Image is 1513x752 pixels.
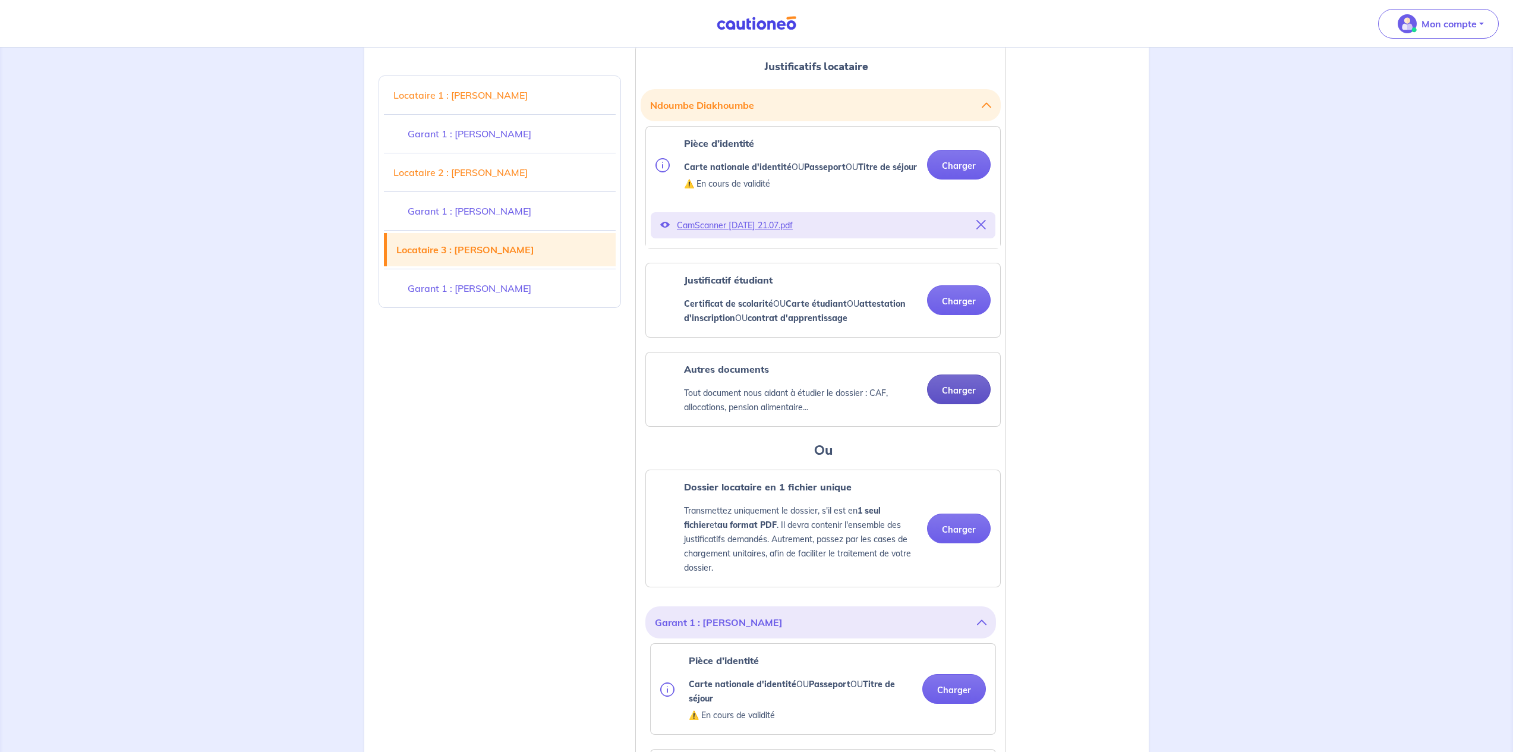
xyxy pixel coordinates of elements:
a: Locataire 2 : [PERSON_NAME] [384,156,616,189]
a: Garant 1 : [PERSON_NAME] [384,272,616,305]
strong: Dossier locataire en 1 fichier unique [684,481,852,493]
div: categoryName: other, userCategory: student [645,352,1001,427]
strong: Carte nationale d'identité [684,162,792,172]
div: categoryName: national-id, userCategory: cdi [650,643,996,735]
img: info.svg [655,158,670,172]
button: Ndoumbe Diakhoumbe [650,94,991,117]
strong: Passeport [809,679,850,690]
strong: contrat d'apprentissage [748,313,847,323]
a: Locataire 1 : [PERSON_NAME] [384,78,616,112]
a: Garant 1 : [PERSON_NAME] [384,194,616,228]
button: Garant 1 : [PERSON_NAME] [655,611,986,634]
strong: Justificatif étudiant [684,274,773,286]
div: categoryName: profile, userCategory: student [645,470,1001,587]
button: Charger [927,285,991,315]
div: categoryName: student-card, userCategory: student [645,263,1001,338]
strong: Autres documents [684,363,769,375]
button: Charger [922,674,986,704]
p: ⚠️ En cours de validité [684,177,917,191]
strong: Pièce d’identité [684,137,754,149]
button: illu_account_valid_menu.svgMon compte [1378,9,1499,39]
img: info.svg [660,682,674,697]
a: Locataire 3 : [PERSON_NAME] [387,233,616,266]
img: illu_account_valid_menu.svg [1398,14,1417,33]
p: OU OU [689,677,913,706]
h3: Ou [645,441,1001,460]
strong: Pièce d’identité [689,655,759,666]
p: Transmettez uniquement le dossier, s'il est en et . Il devra contenir l'ensemble des justificatif... [684,504,918,575]
p: CamScanner [DATE] 21.07.pdf [677,217,969,234]
button: Charger [927,514,991,543]
strong: Passeport [804,162,846,172]
strong: Carte nationale d'identité [689,679,796,690]
button: Voir [660,217,670,234]
button: Charger [927,375,991,404]
div: categoryName: national-id, userCategory: student [645,126,1001,248]
button: Supprimer [976,217,986,234]
strong: Carte étudiant [786,298,847,309]
a: Garant 1 : [PERSON_NAME] [384,117,616,150]
img: Cautioneo [712,16,801,31]
strong: au format PDF [717,520,777,530]
p: OU OU OU [684,297,918,325]
button: Charger [927,150,991,180]
p: Mon compte [1421,17,1477,31]
p: ⚠️ En cours de validité [689,708,913,722]
p: OU OU [684,160,917,174]
strong: Titre de séjour [858,162,917,172]
strong: Certificat de scolarité [684,298,773,309]
span: Justificatifs locataire [764,59,868,74]
p: Tout document nous aidant à étudier le dossier : CAF, allocations, pension alimentaire... [684,386,918,414]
